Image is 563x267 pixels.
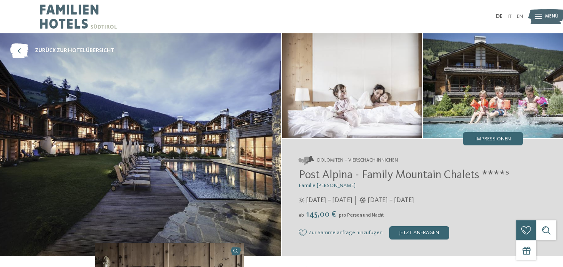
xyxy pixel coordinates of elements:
[299,170,509,181] span: Post Alpina - Family Mountain Chalets ****ˢ
[496,14,503,19] a: DE
[339,213,384,218] span: pro Person und Nacht
[10,43,115,58] a: zurück zur Hotelübersicht
[368,196,414,205] span: [DATE] – [DATE]
[305,210,338,219] span: 145,00 €
[317,157,398,164] span: Dolomiten – Vierschach-Innichen
[299,213,304,218] span: ab
[306,196,352,205] span: [DATE] – [DATE]
[359,197,366,203] i: Öffnungszeiten im Winter
[517,14,523,19] a: EN
[282,33,422,138] img: Das Familienhotel in Innichen mit Almdorf-Flair
[545,13,558,20] span: Menü
[308,230,383,236] span: Zur Sammelanfrage hinzufügen
[299,183,355,188] span: Familie [PERSON_NAME]
[508,14,512,19] a: IT
[299,197,305,203] i: Öffnungszeiten im Sommer
[389,226,449,240] div: jetzt anfragen
[423,33,563,138] img: Das Familienhotel in Innichen mit Almdorf-Flair
[475,137,511,142] span: Impressionen
[35,47,115,55] span: zurück zur Hotelübersicht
